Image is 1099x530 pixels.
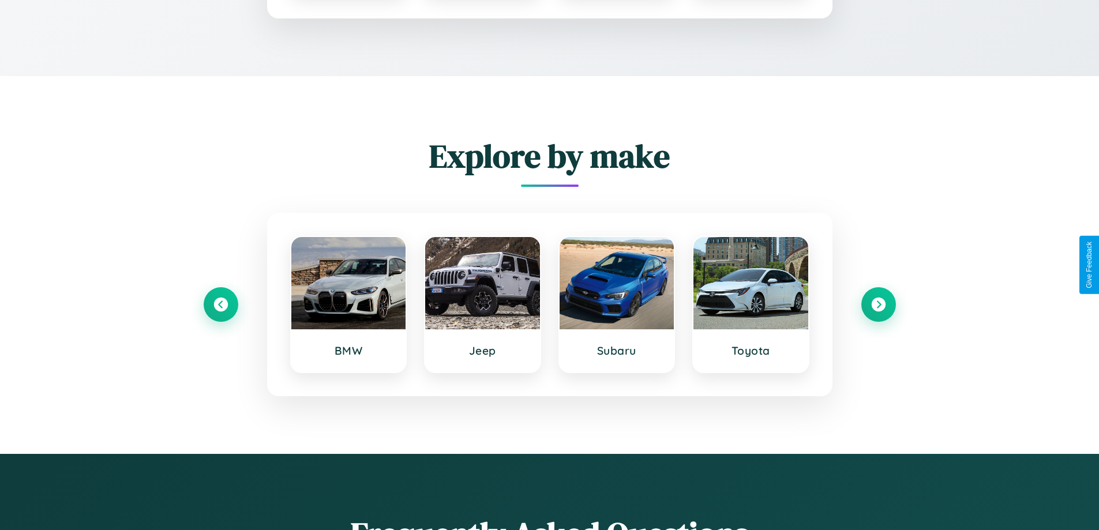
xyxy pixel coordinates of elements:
[571,344,663,358] h3: Subaru
[705,344,797,358] h3: Toyota
[1085,242,1093,288] div: Give Feedback
[437,344,528,358] h3: Jeep
[204,134,896,178] h2: Explore by make
[303,344,395,358] h3: BMW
